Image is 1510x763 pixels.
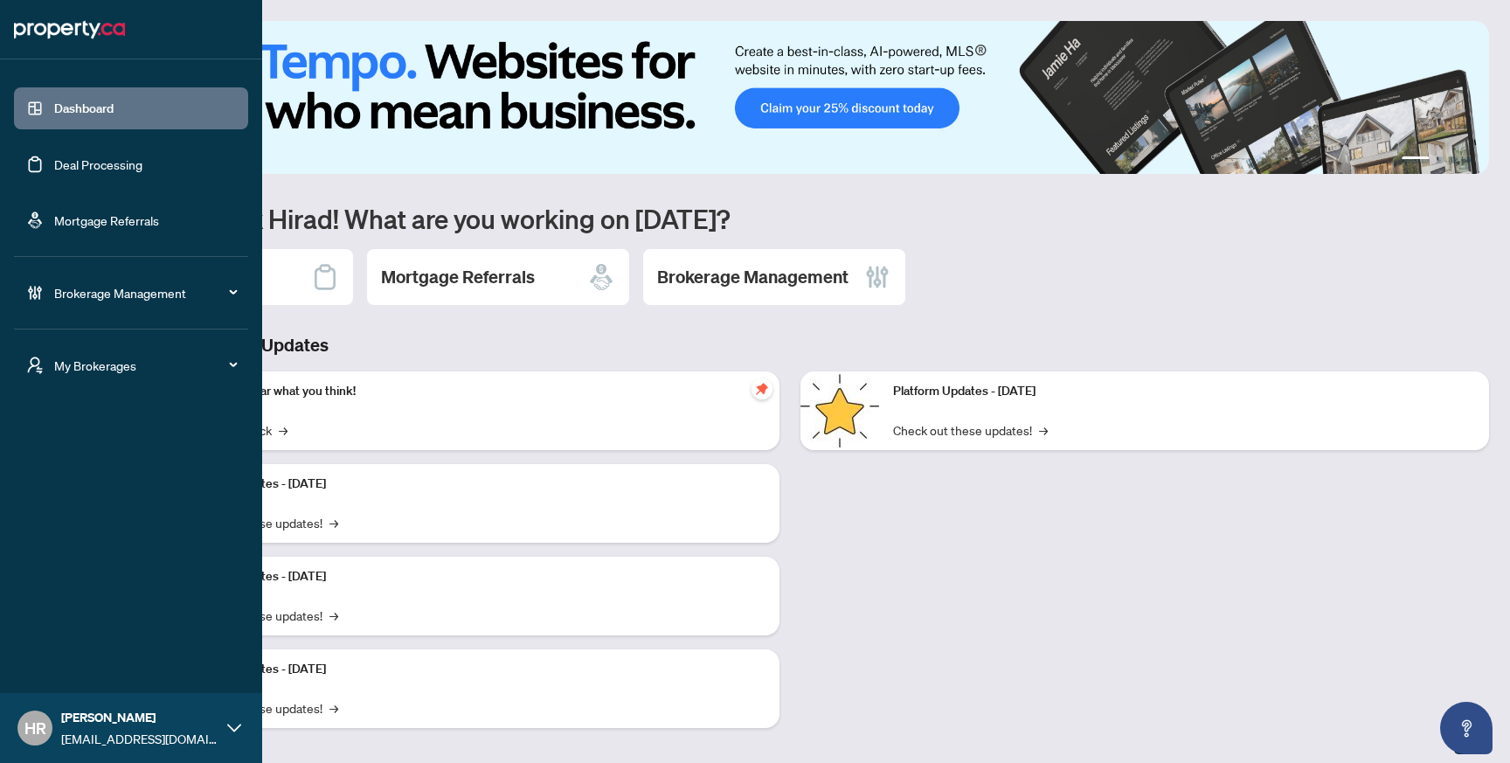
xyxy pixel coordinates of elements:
span: [EMAIL_ADDRESS][DOMAIN_NAME] [61,729,218,748]
h1: Welcome back Hirad! What are you working on [DATE]? [91,202,1489,235]
p: Platform Updates - [DATE] [893,382,1475,401]
span: pushpin [752,378,772,399]
span: user-switch [26,357,44,374]
button: 3 [1451,156,1458,163]
span: My Brokerages [54,356,236,375]
h3: Brokerage & Industry Updates [91,333,1489,357]
span: → [329,606,338,625]
span: [PERSON_NAME] [61,708,218,727]
p: We want to hear what you think! [184,382,765,401]
p: Platform Updates - [DATE] [184,660,765,679]
img: Platform Updates - June 23, 2025 [800,371,879,450]
span: → [1039,420,1048,440]
span: Brokerage Management [54,283,236,302]
span: HR [24,716,46,740]
img: logo [14,16,125,44]
h2: Brokerage Management [657,265,849,289]
p: Platform Updates - [DATE] [184,475,765,494]
button: 2 [1437,156,1444,163]
a: Dashboard [54,101,114,116]
button: 4 [1465,156,1472,163]
h2: Mortgage Referrals [381,265,535,289]
span: → [329,513,338,532]
span: → [329,698,338,718]
a: Check out these updates!→ [893,420,1048,440]
button: 1 [1402,156,1430,163]
a: Deal Processing [54,156,142,172]
p: Platform Updates - [DATE] [184,567,765,586]
span: → [279,420,287,440]
button: Open asap [1440,702,1493,754]
a: Mortgage Referrals [54,212,159,228]
img: Slide 0 [91,21,1489,174]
